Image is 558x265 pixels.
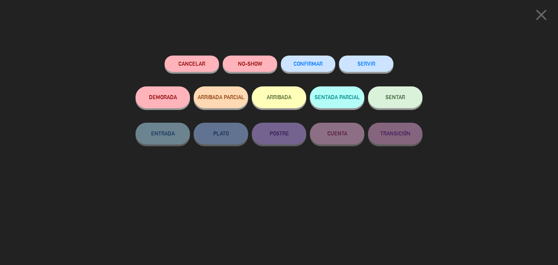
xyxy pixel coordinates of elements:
span: SENTAR [385,94,405,100]
button: ARRIBADA PARCIAL [194,86,248,108]
button: PLATO [194,123,248,144]
button: SENTADA PARCIAL [310,86,364,108]
button: POSTRE [252,123,306,144]
button: Cancelar [165,56,219,72]
button: NO-SHOW [223,56,277,72]
span: ARRIBADA PARCIAL [198,94,244,100]
span: CONFIRMAR [294,61,323,67]
button: TRANSICIÓN [368,123,422,144]
button: CONFIRMAR [281,56,335,72]
button: CUENTA [310,123,364,144]
button: SENTAR [368,86,422,108]
button: SERVIR [339,56,393,72]
i: close [532,6,550,24]
button: DEMORADA [136,86,190,108]
button: ENTRADA [136,123,190,144]
button: ARRIBADA [252,86,306,108]
button: close [530,5,553,27]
